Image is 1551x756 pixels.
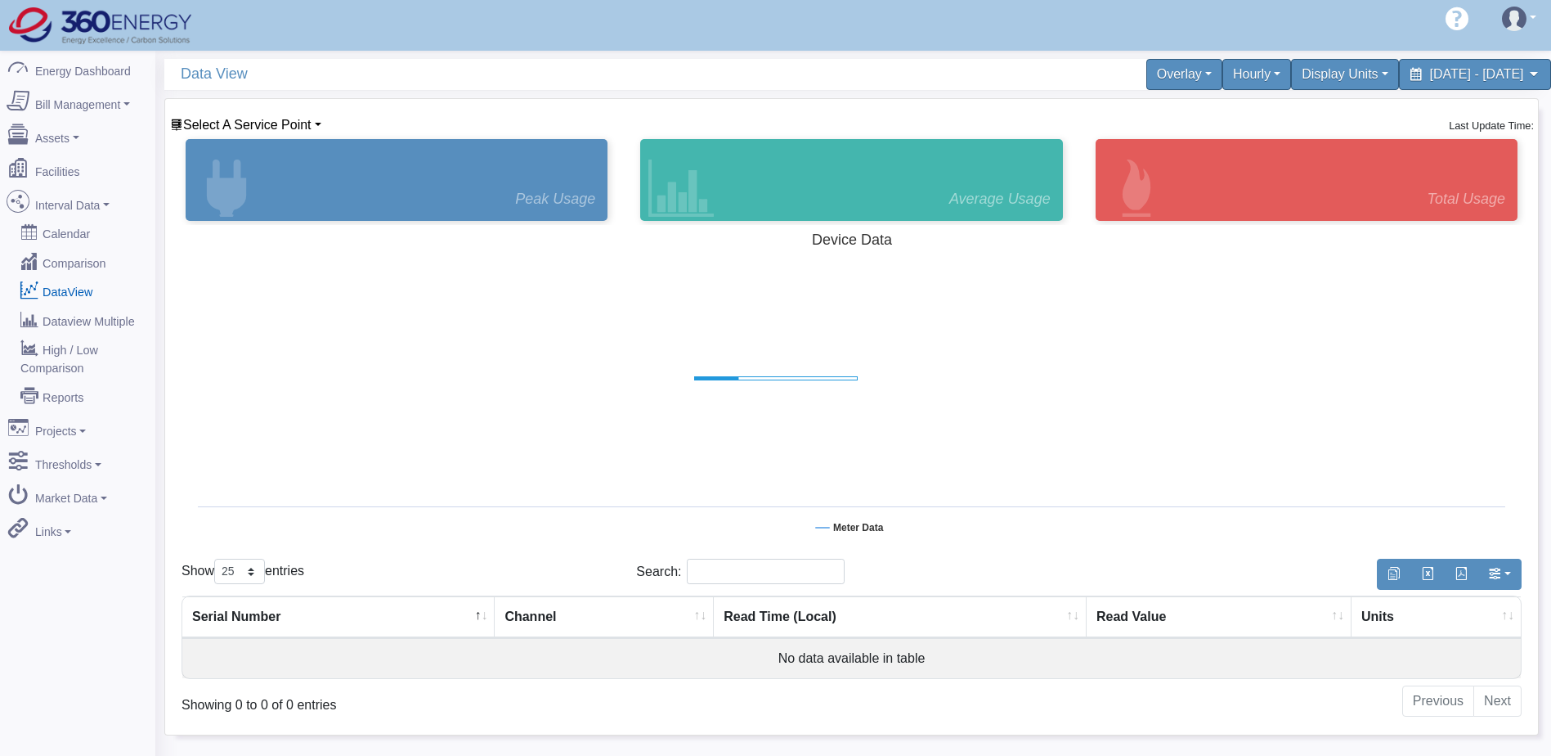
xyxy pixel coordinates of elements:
div: Showing 0 to 0 of 0 entries [182,684,725,715]
td: No data available in table [182,638,1521,678]
img: user-3.svg [1502,7,1526,31]
span: Total Usage [1428,188,1505,210]
a: Select A Service Point [170,118,321,132]
tspan: Meter Data [833,522,884,533]
small: Last Update Time: [1449,119,1534,132]
th: Units : activate to sort column ascending [1352,596,1521,638]
button: Generate PDF [1444,559,1478,590]
label: Show entries [182,559,304,584]
span: Peak Usage [515,188,595,210]
th: Serial Number : activate to sort column descending [182,596,495,638]
tspan: Device Data [812,232,893,248]
span: [DATE] - [DATE] [1430,67,1524,81]
button: Copy to clipboard [1377,559,1411,590]
button: Show/Hide Columns [1477,559,1522,590]
input: Search: [687,559,845,584]
div: Hourly [1222,59,1291,90]
span: Device List [183,118,312,132]
th: Read Time (Local) : activate to sort column ascending [714,596,1087,638]
th: Channel : activate to sort column ascending [495,596,714,638]
select: Showentries [214,559,265,584]
span: Data View [181,59,860,89]
div: Display Units [1291,59,1398,90]
button: Export to Excel [1410,559,1445,590]
div: Overlay [1146,59,1222,90]
span: Average Usage [949,188,1051,210]
label: Search: [636,559,845,584]
th: Read Value : activate to sort column ascending [1087,596,1352,638]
